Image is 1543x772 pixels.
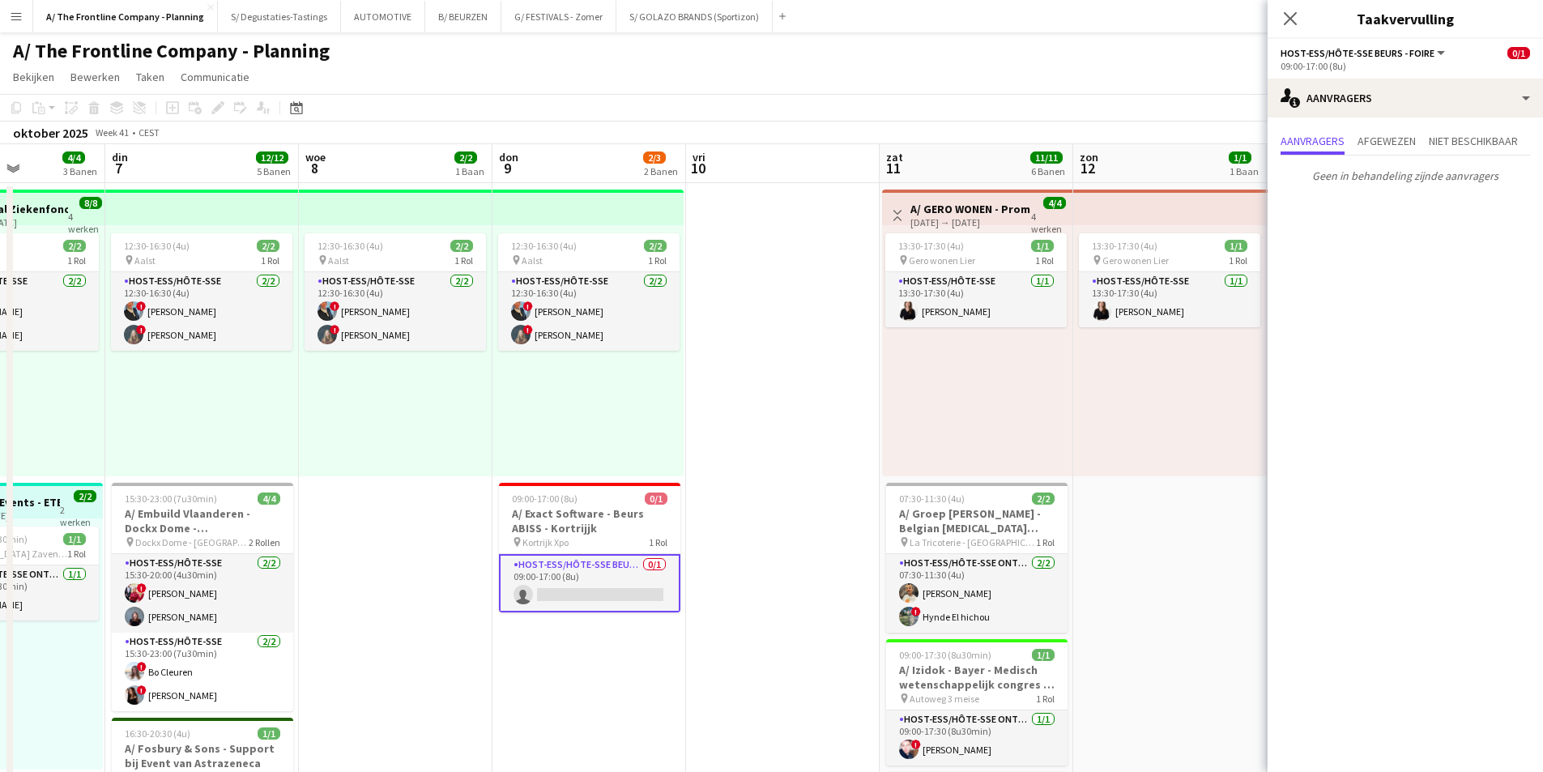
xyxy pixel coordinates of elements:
span: 1 Rol [67,254,86,267]
span: 12:30-16:30 (4u) [124,240,190,252]
span: 2 Rollen [249,536,280,548]
p: Geen in behandeling zijnde aanvragers [1268,162,1543,190]
span: Autoweg 3 meise [910,693,979,705]
span: 2/3 [643,151,666,164]
span: Kortrijk Xpo [522,536,569,548]
span: 1 Rol [67,548,86,560]
app-job-card: 09:00-17:00 (8u)0/1A/ Exact Software - Beurs ABISS - Kortrijjk Kortrijk Xpo1 RolHost-ess/Hôte-sse... [499,483,680,612]
h3: Taakvervulling [1268,8,1543,29]
span: 1/1 [1031,240,1054,252]
span: 1 Rol [1229,254,1247,267]
span: 11/11 [1030,151,1063,164]
button: B/ BEURZEN [425,1,501,32]
app-job-card: 15:30-23:00 (7u30min)4/4A/ Embuild Vlaanderen - Dockx Dome - [GEOGRAPHIC_DATA] Dockx Dome - [GEOG... [112,483,293,711]
div: 4 werken [1031,209,1066,235]
span: 2/2 [450,240,473,252]
app-card-role: Host-ess/Hôte-sse2/212:30-16:30 (4u)![PERSON_NAME]![PERSON_NAME] [305,272,486,351]
div: 2 Banen [644,165,678,177]
span: ! [330,301,339,311]
span: 12:30-16:30 (4u) [318,240,383,252]
span: 1/1 [258,727,280,740]
button: G/ FESTIVALS - Zomer [501,1,616,32]
span: Communicatie [181,70,249,84]
span: 1 Rol [649,536,667,548]
app-card-role: Host-ess/Hôte-sse2/212:30-16:30 (4u)![PERSON_NAME]![PERSON_NAME] [498,272,680,351]
app-card-role: Host-ess/Hôte-sse Beurs - Foire0/109:00-17:00 (8u) [499,554,680,612]
div: 4 werken [68,209,102,235]
span: 2/2 [257,240,279,252]
span: Host-ess/Hôte-sse Beurs - Foire [1281,47,1434,59]
span: 2/2 [644,240,667,252]
div: oktober 2025 [13,125,88,141]
span: vri [693,150,705,164]
span: Taken [136,70,164,84]
span: 2/2 [1032,493,1055,505]
span: Aanvragers [1281,135,1345,147]
span: 7 [109,159,128,177]
button: S/ GOLAZO BRANDS (Sportizon) [616,1,773,32]
span: woe [305,150,326,164]
span: zon [1080,150,1098,164]
span: Bewerken [70,70,120,84]
span: Niet beschikbaar [1429,135,1518,147]
app-card-role: Host-ess/Hôte-sse Onthaal-Accueill2/207:30-11:30 (4u)[PERSON_NAME]!Hynde El hichou [886,554,1068,633]
span: 4/4 [1043,197,1066,209]
app-card-role: Host-ess/Hôte-sse1/113:30-17:30 (4u)[PERSON_NAME] [1079,272,1260,327]
span: 9 [497,159,518,177]
span: 10 [690,159,705,177]
span: 1 Rol [261,254,279,267]
span: 11 [884,159,903,177]
span: ! [137,583,147,593]
a: Bekijken [6,66,61,87]
span: Bekijken [13,70,54,84]
span: 1 Rol [454,254,473,267]
span: 1/1 [1032,649,1055,661]
button: AUTOMOTIVE [341,1,425,32]
button: Host-ess/Hôte-sse Beurs - Foire [1281,47,1447,59]
span: Week 41 [92,126,132,139]
app-job-card: 09:00-17:30 (8u30min)1/1A/ Izidok - Bayer - Medisch wetenschappelijk congres - Meise Autoweg 3 me... [886,639,1068,766]
span: ! [330,325,339,335]
div: 2 werken [60,502,96,528]
app-job-card: 12:30-16:30 (4u)2/2 Aalst1 RolHost-ess/Hôte-sse2/212:30-16:30 (4u)![PERSON_NAME]![PERSON_NAME] [111,233,292,351]
span: 12 [1077,159,1098,177]
span: ! [137,685,147,695]
div: 1 Baan [1230,165,1259,177]
span: 12:30-16:30 (4u) [511,240,577,252]
span: Dockx Dome - [GEOGRAPHIC_DATA] [135,536,249,548]
span: 1 Rol [648,254,667,267]
app-job-card: 12:30-16:30 (4u)2/2 Aalst1 RolHost-ess/Hôte-sse2/212:30-16:30 (4u)![PERSON_NAME]![PERSON_NAME] [498,233,680,351]
app-card-role: Host-ess/Hôte-sse1/113:30-17:30 (4u)[PERSON_NAME] [885,272,1067,327]
h3: A/ Fosbury & Sons - Support bij Event van Astrazeneca [112,741,293,770]
span: 12/12 [256,151,288,164]
span: 2/2 [74,490,96,502]
span: Aalst [522,254,543,267]
app-job-card: 12:30-16:30 (4u)2/2 Aalst1 RolHost-ess/Hôte-sse2/212:30-16:30 (4u)![PERSON_NAME]![PERSON_NAME] [305,233,486,351]
span: 2/2 [454,151,477,164]
app-job-card: 13:30-17:30 (4u)1/1 Gero wonen Lier1 RolHost-ess/Hôte-sse1/113:30-17:30 (4u)[PERSON_NAME] [885,233,1067,327]
span: 2/2 [63,240,86,252]
span: Gero wonen Lier [909,254,975,267]
span: Aalst [328,254,349,267]
h3: A/ GERO WONEN - Promo host-ess in winkel - Lier (11+12+18+19/10) [910,202,1031,216]
span: ! [136,325,146,335]
div: 6 Banen [1031,165,1065,177]
div: [DATE] → [DATE] [910,216,1031,228]
button: S/ Degustaties-Tastings [218,1,341,32]
span: din [112,150,128,164]
span: Gero wonen Lier [1102,254,1169,267]
button: A/ The Frontline Company - Planning [33,1,218,32]
div: 1 Baan [455,165,484,177]
h3: A/ Izidok - Bayer - Medisch wetenschappelijk congres - Meise [886,663,1068,692]
span: 1/1 [63,533,86,545]
span: 4/4 [62,151,85,164]
span: 1 Rol [1036,536,1055,548]
span: 07:30-11:30 (4u) [899,493,965,505]
app-card-role: Host-ess/Hôte-sse2/215:30-23:00 (7u30min)!Bo Cleuren![PERSON_NAME] [112,633,293,711]
span: ! [137,662,147,672]
span: ! [911,607,921,616]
